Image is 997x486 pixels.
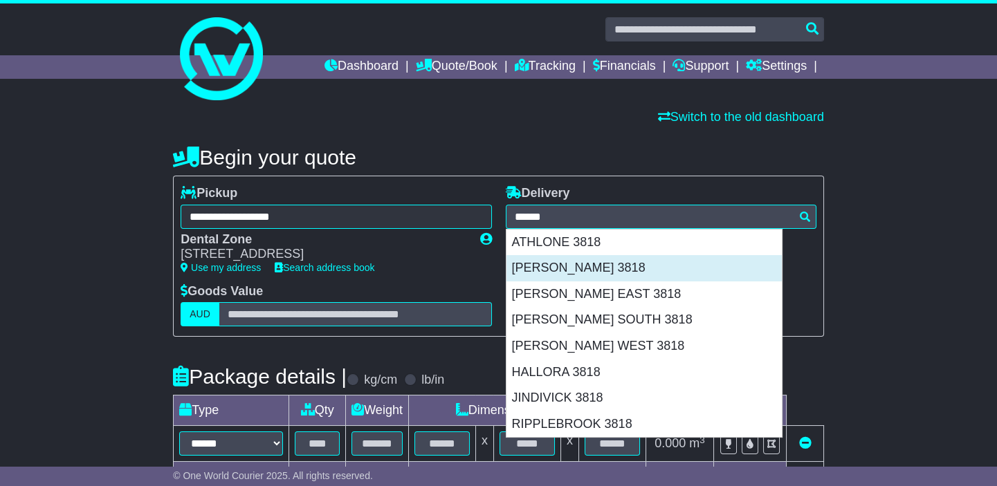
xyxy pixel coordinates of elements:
a: Remove this item [798,436,811,450]
a: Settings [746,55,807,79]
label: kg/cm [364,373,397,388]
span: © One World Courier 2025. All rights reserved. [173,470,373,481]
td: Weight [346,395,409,426]
a: Tracking [515,55,576,79]
div: JINDIVICK 3818 [506,385,782,411]
span: m [689,436,705,450]
div: [STREET_ADDRESS] [181,247,466,262]
label: lb/in [421,373,444,388]
a: Switch to the old dashboard [658,110,824,124]
td: x [475,426,493,462]
a: Financials [593,55,656,79]
a: Use my address [181,262,261,273]
td: x [560,426,578,462]
div: [PERSON_NAME] 3818 [506,255,782,281]
a: Dashboard [324,55,399,79]
typeahead: Please provide city [506,205,816,229]
div: [PERSON_NAME] EAST 3818 [506,281,782,308]
label: Goods Value [181,284,263,299]
a: Support [673,55,729,79]
div: [PERSON_NAME] SOUTH 3818 [506,307,782,333]
label: Delivery [506,186,570,201]
span: 0.000 [655,436,686,450]
div: [PERSON_NAME] WEST 3818 [506,333,782,359]
h4: Begin your quote [173,146,824,169]
div: ATHLONE 3818 [506,230,782,256]
a: Search address book [275,262,374,273]
td: Qty [289,395,346,426]
td: Dimensions (L x W x H) [408,395,646,426]
label: AUD [181,302,219,326]
div: Dental Zone [181,232,466,247]
h4: Package details | [173,365,347,388]
div: RIPPLEBROOK 3818 [506,411,782,438]
label: Pickup [181,186,237,201]
sup: 3 [699,435,705,445]
div: HALLORA 3818 [506,359,782,386]
td: Type [174,395,289,426]
a: Quote/Book [416,55,497,79]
